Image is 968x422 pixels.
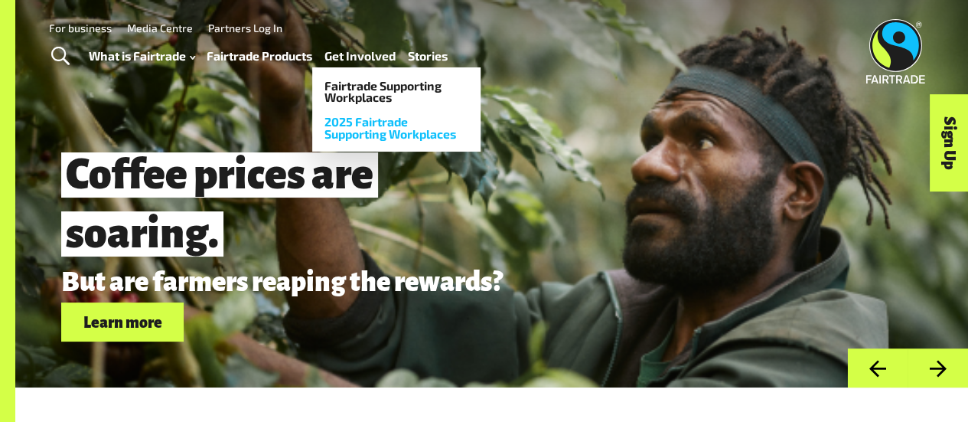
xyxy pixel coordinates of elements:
[208,21,282,34] a: Partners Log In
[61,152,378,257] span: Coffee prices are soaring.
[312,74,481,110] a: Fairtrade Supporting Workplaces
[89,45,195,67] a: What is Fairtrade
[49,21,112,34] a: For business
[61,303,184,342] a: Learn more
[408,45,448,67] a: Stories
[847,348,908,388] button: Previous
[41,38,79,76] a: Toggle Search
[908,348,968,388] button: Next
[312,110,481,146] a: 2025 Fairtrade Supporting Workplaces
[207,45,312,67] a: Fairtrade Products
[127,21,193,34] a: Media Centre
[61,268,776,297] p: But are farmers reaping the rewards?
[324,45,396,67] a: Get Involved
[866,19,925,83] img: Fairtrade Australia New Zealand logo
